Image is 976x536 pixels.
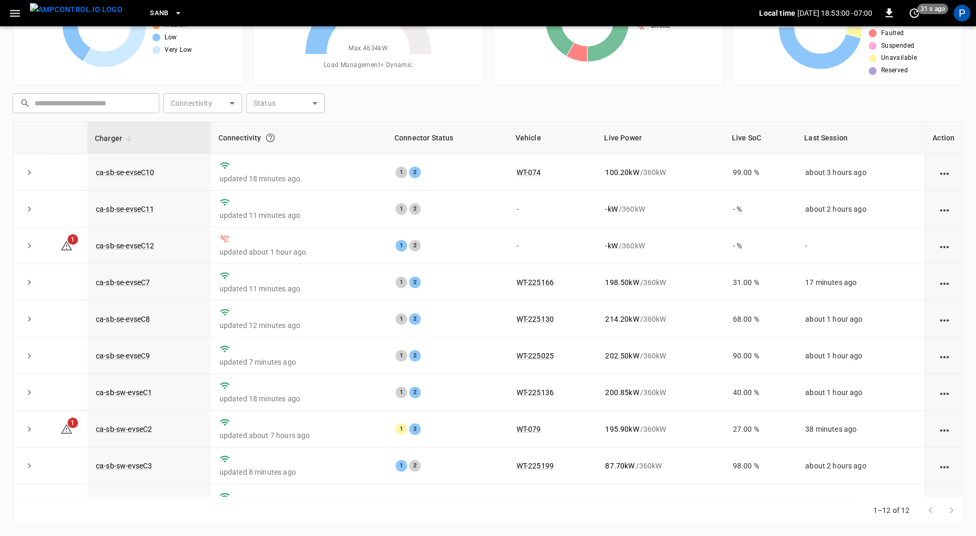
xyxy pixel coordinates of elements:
[938,167,951,178] div: action cell options
[517,278,554,287] a: WT-225166
[517,352,554,360] a: WT-225025
[938,204,951,214] div: action cell options
[605,204,617,214] p: - kW
[220,357,379,367] p: updated 7 minutes ago
[508,227,597,264] td: -
[146,3,187,24] button: SanB
[725,154,797,191] td: 99.00 %
[597,122,724,154] th: Live Power
[725,122,797,154] th: Live SoC
[517,425,541,433] a: WT-079
[409,277,421,288] div: 2
[21,275,37,290] button: expand row
[261,128,280,147] button: Connection between the charger and our software.
[21,385,37,400] button: expand row
[21,201,37,217] button: expand row
[96,278,150,287] a: ca-sb-se-evseC7
[725,301,797,337] td: 68.00 %
[605,240,617,251] p: - kW
[95,132,136,145] span: Charger
[409,350,421,362] div: 2
[938,351,951,361] div: action cell options
[165,45,192,56] span: Very Low
[21,311,37,327] button: expand row
[797,154,925,191] td: about 3 hours ago
[220,210,379,221] p: updated 11 minutes ago
[605,167,716,178] div: / 360 kW
[605,351,716,361] div: / 360 kW
[396,460,407,472] div: 1
[220,320,379,331] p: updated 12 minutes ago
[797,485,925,521] td: 26 minutes ago
[881,41,914,51] span: Suspended
[605,240,716,251] div: / 360 kW
[220,283,379,294] p: updated 11 minutes ago
[605,314,716,324] div: / 360 kW
[605,424,639,434] p: 195.90 kW
[30,3,123,16] img: ampcontrol.io logo
[797,337,925,374] td: about 1 hour ago
[797,411,925,447] td: 38 minutes ago
[517,462,554,470] a: WT-225199
[218,128,380,147] div: Connectivity
[797,8,872,18] p: [DATE] 18:53:00 -07:00
[409,167,421,178] div: 2
[96,315,150,323] a: ca-sb-se-evseC8
[725,374,797,411] td: 40.00 %
[220,467,379,477] p: updated 8 minutes ago
[409,240,421,251] div: 2
[165,32,177,43] span: Low
[725,264,797,301] td: 31.00 %
[725,485,797,521] td: 38.00 %
[797,374,925,411] td: about 1 hour ago
[725,447,797,484] td: 98.00 %
[938,240,951,251] div: action cell options
[409,313,421,325] div: 2
[605,424,716,434] div: / 360 kW
[348,43,388,54] span: Max. 4634 kW
[508,191,597,227] td: -
[605,277,639,288] p: 198.50 kW
[953,5,970,21] div: profile-icon
[517,388,554,397] a: WT-225136
[605,277,716,288] div: / 360 kW
[605,204,716,214] div: / 360 kW
[725,227,797,264] td: - %
[605,461,634,471] p: 87.70 kW
[917,4,948,14] span: 31 s ago
[96,352,150,360] a: ca-sb-se-evseC9
[906,5,923,21] button: set refresh interval
[220,393,379,404] p: updated 18 minutes ago
[797,264,925,301] td: 17 minutes ago
[925,122,963,154] th: Action
[96,242,154,250] a: ca-sb-se-evseC12
[797,227,925,264] td: -
[21,348,37,364] button: expand row
[60,241,73,249] a: 1
[396,277,407,288] div: 1
[96,388,152,397] a: ca-sb-sw-evseC1
[409,460,421,472] div: 2
[409,423,421,435] div: 2
[517,315,554,323] a: WT-225130
[938,277,951,288] div: action cell options
[396,423,407,435] div: 1
[938,387,951,398] div: action cell options
[725,191,797,227] td: - %
[396,387,407,398] div: 1
[396,240,407,251] div: 1
[96,425,152,433] a: ca-sb-sw-evseC2
[605,387,716,398] div: / 360 kW
[605,167,639,178] p: 100.20 kW
[725,411,797,447] td: 27.00 %
[881,65,907,76] span: Reserved
[409,387,421,398] div: 2
[605,351,639,361] p: 202.50 kW
[68,234,78,245] span: 1
[409,203,421,215] div: 2
[21,238,37,254] button: expand row
[396,350,407,362] div: 1
[396,313,407,325] div: 1
[60,424,73,433] a: 1
[508,122,597,154] th: Vehicle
